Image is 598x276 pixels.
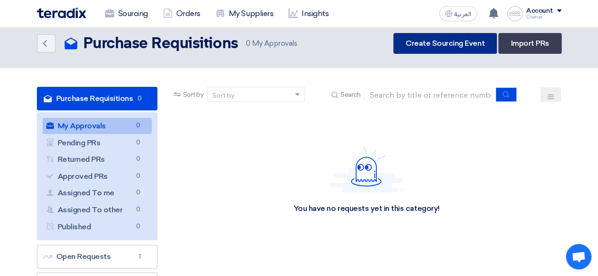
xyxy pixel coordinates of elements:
span: 0 [133,222,144,232]
a: Purchase Requisitions0 [37,87,157,110]
span: 0 [133,138,144,148]
a: Published [43,219,152,235]
div: Owner [526,15,562,20]
div: You have no requests yet in this category! [294,204,440,214]
span: 0 [133,121,144,131]
a: Approved PRs [43,168,152,184]
span: My Approvals [245,38,297,49]
span: 0 [133,154,144,164]
a: Orders [156,3,208,24]
img: logoPlaceholder_1757598233272.jpg [507,6,522,21]
div: Account [526,7,553,15]
span: 1 [134,252,146,261]
input: Search by title or reference number [364,88,496,102]
div: Sort by [212,91,234,100]
span: Sort by [183,90,204,100]
span: 0 [133,171,144,181]
span: 0 [133,205,144,215]
a: Assigned To other [43,202,152,218]
img: Hello [329,147,404,192]
a: Pending PRs [43,135,152,151]
button: العربية [439,6,477,21]
a: Assigned To me [43,185,152,201]
span: 0 [245,39,250,48]
span: 0 [134,94,146,103]
a: Sourcing [97,3,156,24]
a: Returned PRs [43,151,152,167]
span: العربية [454,11,471,17]
a: Open Requests1 [37,245,157,268]
img: Teradix logo [37,8,86,18]
span: Search [340,90,360,100]
a: My Approvals [43,118,152,134]
span: 0 [133,188,144,198]
div: Open chat [566,244,591,269]
a: Import PRs [498,33,561,54]
a: Create Sourcing Event [393,33,497,54]
a: Insights [281,3,336,24]
a: My Suppliers [208,3,281,24]
h2: Purchase Requisitions [83,34,238,53]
